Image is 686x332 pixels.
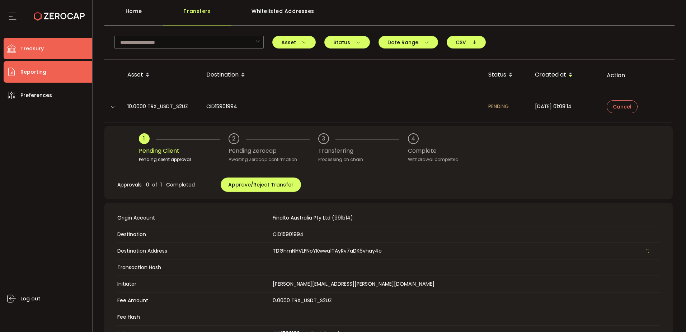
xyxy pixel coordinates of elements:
[117,214,269,222] span: Origin Account
[408,156,459,163] div: Withdrawal completed
[273,247,382,255] span: TDGhmNHVLFNoYKwwa1TAyRv7aDK6vhay4o
[117,264,269,271] span: Transaction Hash
[117,280,269,288] span: Initiator
[117,181,195,188] span: Approvals 0 of 1 Completed
[139,156,229,163] div: Pending client approval
[273,280,434,287] span: [PERSON_NAME][EMAIL_ADDRESS][PERSON_NAME][DOMAIN_NAME]
[221,177,301,192] button: Approve/Reject Transfer
[613,104,631,109] span: Cancel
[529,102,601,111] div: [DATE] 01:08:14
[379,36,438,49] button: Date Range
[272,36,316,49] button: Asset
[229,156,318,163] div: Awaiting Zerocap confirmation
[318,156,408,163] div: Processing on chain
[163,4,231,26] div: Transfers
[447,36,486,49] button: CSV
[117,231,269,238] span: Destination
[273,214,353,221] span: Finalto Australia Pty Ltd (991b14)
[387,40,429,45] span: Date Range
[20,67,46,77] span: Reporting
[318,144,408,158] div: Transferring
[650,298,686,332] iframe: Chat Widget
[201,69,483,81] div: Destination
[333,40,361,45] span: Status
[324,36,370,49] button: Status
[139,144,229,158] div: Pending Client
[273,297,332,304] span: 0.0000 TRX_USDT_S2UZ
[601,71,673,79] div: Action
[228,181,293,188] span: Approve/Reject Transfer
[143,136,145,142] div: 1
[201,102,483,111] div: CID15901994
[117,313,269,321] span: Fee Hash
[122,102,201,111] div: 10.0000 TRX_USDT_S2UZ
[607,100,638,113] button: Cancel
[322,136,325,142] div: 3
[273,231,304,238] span: CID15901994
[20,43,44,54] span: Treasury
[411,136,415,142] div: 4
[408,144,459,158] div: Complete
[529,69,601,81] div: Created at
[488,103,509,110] span: PENDING
[281,40,307,45] span: Asset
[483,69,529,81] div: Status
[104,4,163,26] div: Home
[229,144,318,158] div: Pending Zerocap
[117,297,269,304] span: Fee Amount
[20,294,40,304] span: Log out
[20,90,52,101] span: Preferences
[456,40,477,45] span: CSV
[232,136,235,142] div: 2
[231,4,335,26] div: Whitelisted Addresses
[117,247,269,255] span: Destination Address
[122,69,201,81] div: Asset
